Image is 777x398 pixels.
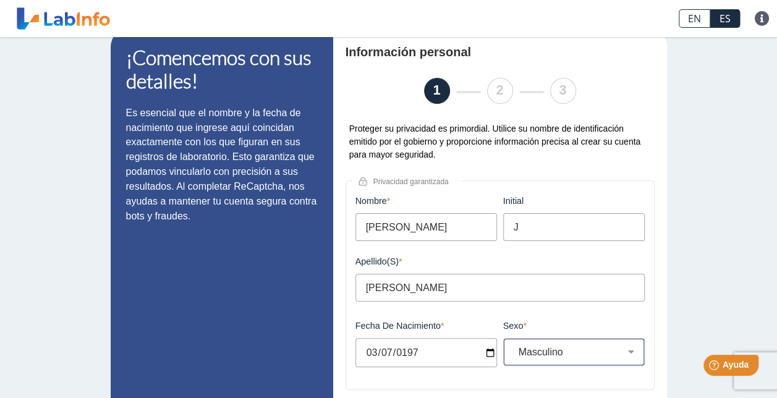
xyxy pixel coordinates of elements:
[346,44,585,59] h4: Información personal
[503,196,645,206] label: initial
[355,256,645,266] label: Apellido(s)
[710,9,740,28] a: ES
[424,78,450,104] li: 1
[359,177,367,186] img: lock.png
[355,338,497,367] input: MM/DD/YYYY
[346,122,655,161] div: Proteger su privacidad es primordial. Utilice su nombre de identificación emitido por el gobierno...
[355,213,497,241] input: Nombre
[503,213,645,241] input: initial
[503,321,645,331] label: Sexo
[487,78,513,104] li: 2
[355,321,497,331] label: Fecha de Nacimiento
[367,177,461,186] span: Privacidad garantizada
[355,274,645,302] input: Apellido(s)
[550,78,576,104] li: 3
[126,106,318,224] p: Es esencial que el nombre y la fecha de nacimiento que ingrese aquí coincidan exactamente con los...
[355,196,497,206] label: Nombre
[667,350,763,384] iframe: Help widget launcher
[126,46,318,93] h1: ¡Comencemos con sus detalles!
[679,9,710,28] a: EN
